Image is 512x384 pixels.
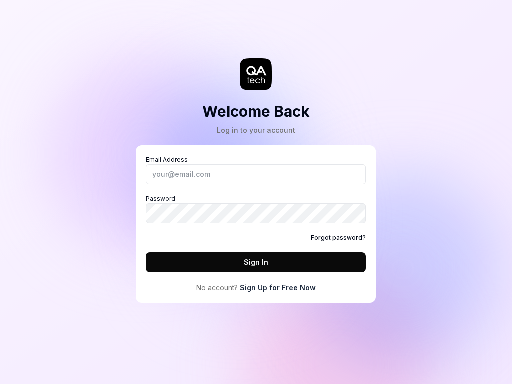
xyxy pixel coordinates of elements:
input: Email Address [146,164,366,184]
h2: Welcome Back [202,100,310,123]
label: Email Address [146,155,366,184]
a: Forgot password? [311,233,366,242]
div: Log in to your account [202,125,310,135]
span: No account? [196,282,238,293]
a: Sign Up for Free Now [240,282,316,293]
label: Password [146,194,366,223]
button: Sign In [146,252,366,272]
input: Password [146,203,366,223]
